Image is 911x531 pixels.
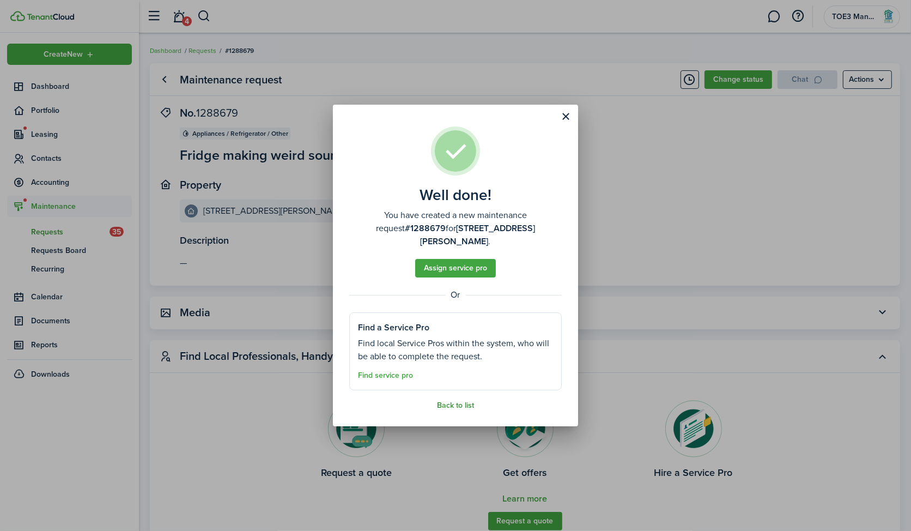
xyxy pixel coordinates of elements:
[420,186,491,204] well-done-title: Well done!
[349,288,562,301] well-done-separator: Or
[405,222,446,234] b: #1288679
[358,337,553,363] well-done-section-description: Find local Service Pros within the system, who will be able to complete the request.
[415,259,496,277] button: Assign service pro
[421,222,536,248] b: [STREET_ADDRESS][PERSON_NAME]
[437,401,474,410] a: Back to list
[358,371,413,380] button: Find service pro
[358,321,429,334] well-done-section-title: Find a Service Pro
[557,107,575,126] button: Close modal
[349,209,562,248] well-done-description: You have created a new maintenance request for .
